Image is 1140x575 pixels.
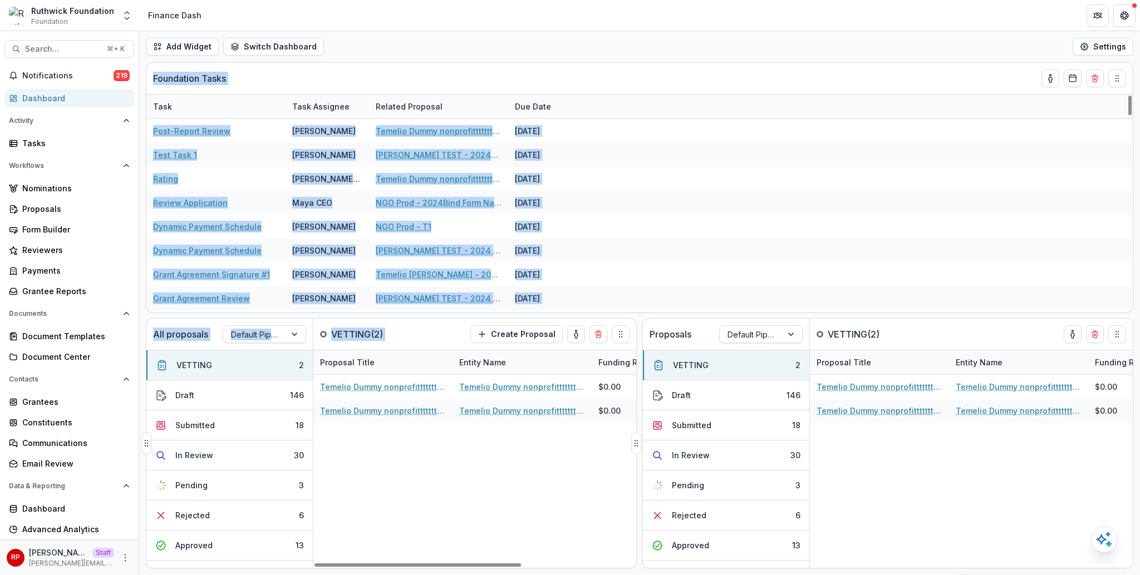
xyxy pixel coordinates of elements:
button: Open Data & Reporting [4,477,134,495]
button: Draft146 [643,380,809,410]
div: Document Templates [22,330,125,342]
a: Grant Agreement Signature #1 [153,269,270,280]
div: [PERSON_NAME] T1 [292,173,362,185]
button: VETTING2 [643,350,809,380]
div: 3 [795,479,800,491]
p: All proposals [153,328,208,341]
a: Rating [153,173,178,185]
a: Temelio Dummy nonprofittttttttt a4 sda16s5d [459,381,585,393]
a: Temelio Dummy nonprofittttttttt a4 sda16s5d [956,405,1082,417]
button: Notifications219 [4,67,134,85]
a: Temelio Dummy nonprofittttttttt a4 sda16s5d - 2025 - A1 [320,381,446,393]
a: Test Task 1 [153,149,197,161]
div: Entity Name [453,356,513,368]
a: Reviewers [4,241,134,259]
div: In Review [175,449,213,461]
a: Communications [4,434,134,452]
div: Submitted [175,419,215,431]
div: Payments [22,265,125,276]
div: Funding Requested [592,356,675,368]
a: [PERSON_NAME] TEST - 2024Temelio Test Form [376,149,502,161]
div: Task Assignee [286,95,369,118]
div: Ruthwick Foundation [31,5,114,17]
a: [PERSON_NAME] TEST - 2024 - Pinned Form [376,245,502,256]
button: Pending3 [643,470,809,500]
a: Review Application [153,197,228,209]
div: 3 [299,479,304,491]
button: Drag [141,432,151,454]
button: Open Contacts [4,370,134,388]
div: 13 [792,539,800,551]
div: [DATE] [508,215,592,239]
span: Workflows [9,162,119,170]
div: [DATE] [508,143,592,167]
span: Data & Reporting [9,482,119,490]
a: Dynamic Payment Schedule [153,245,262,256]
span: Foundation [31,17,68,27]
div: Draft [175,389,194,401]
img: Ruthwick Foundation [9,7,27,24]
button: Partners [1087,4,1109,27]
button: Drag [631,432,641,454]
p: [PERSON_NAME] [29,547,88,558]
button: In Review30 [643,440,809,470]
button: toggle-assigned-to-me [1041,70,1059,87]
a: Temelio Dummy nonprofittttttttt a4 sda16s5d [376,173,502,185]
div: Task Assignee [286,101,356,112]
button: Rejected6 [146,500,313,531]
div: Rejected [175,509,210,521]
div: [PERSON_NAME] [292,149,356,161]
button: Open Documents [4,305,134,323]
a: Dashboard [4,89,134,107]
button: VETTING2 [146,350,313,380]
div: In Review [672,449,710,461]
div: Document Center [22,351,125,363]
button: toggle-assigned-to-me [1064,325,1082,343]
button: In Review30 [146,440,313,470]
div: [DATE] [508,191,592,215]
a: [PERSON_NAME] TEST - 2024 - [PERSON_NAME] Test Form [376,293,502,304]
a: Constituents [4,413,134,432]
button: Add Widget [146,38,219,56]
div: 30 [294,449,304,461]
p: Proposals [650,328,691,341]
button: Create Proposal [470,325,563,343]
a: Tasks [4,134,134,152]
div: 6 [299,509,304,521]
div: 18 [296,419,304,431]
a: NGO Prod - T1 [376,221,431,232]
div: VETTING [176,359,212,371]
a: Temelio Dummy nonprofittttttttt a4 sda16s5d [956,381,1082,393]
div: Task [146,101,179,112]
a: Post-Report Review [153,125,230,137]
div: Entity Name [949,350,1088,374]
button: Open Workflows [4,157,134,175]
button: Rejected6 [643,500,809,531]
div: Pending [672,479,704,491]
div: Advanced Analytics [22,523,125,535]
button: Switch Dashboard [223,38,324,56]
a: Temelio Dummy nonprofittttttttt a4 sda16s5d [376,125,502,137]
button: Delete card [589,325,607,343]
div: Proposal Title [810,350,949,374]
div: Dashboard [22,92,125,104]
div: Task [146,95,286,118]
a: Dashboard [4,499,134,518]
button: Drag [1108,70,1126,87]
div: 146 [290,389,304,401]
button: Delete card [1086,325,1104,343]
div: Funding Requested [592,350,675,374]
a: Advanced Analytics [4,520,134,538]
div: [PERSON_NAME] [292,221,356,232]
div: Form Builder [22,224,125,235]
a: Grant Agreement Review [153,293,250,304]
button: Approved13 [146,531,313,561]
button: Submitted18 [146,410,313,440]
div: Maya CEO [292,197,332,209]
button: Search... [4,40,134,58]
div: Related Proposal [369,95,508,118]
button: toggle-assigned-to-me [567,325,585,343]
div: $0.00 [598,381,621,393]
